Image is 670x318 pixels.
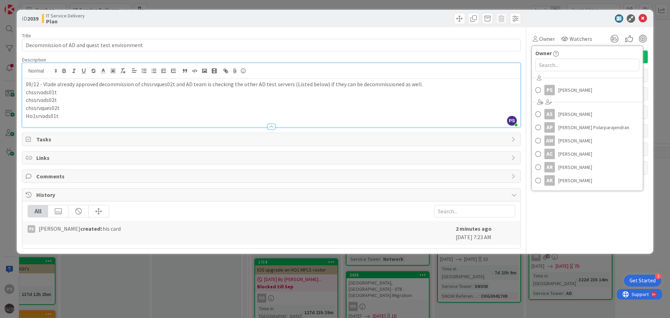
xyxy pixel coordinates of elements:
[630,277,656,284] div: Get Started
[558,109,592,119] span: [PERSON_NAME]
[456,225,492,232] b: 2 minutes ago
[434,205,515,217] input: Search...
[80,225,100,232] b: created
[532,174,643,187] a: Ak[PERSON_NAME]
[36,191,508,199] span: History
[544,122,555,133] div: AP
[535,49,552,57] span: Owner
[46,19,85,24] b: Plan
[558,175,592,186] span: [PERSON_NAME]
[558,162,592,172] span: [PERSON_NAME]
[46,13,85,19] span: IT Service Delivery
[544,149,555,159] div: AC
[22,57,46,63] span: Description
[532,147,643,161] a: AC[PERSON_NAME]
[532,108,643,121] a: AS[PERSON_NAME]
[532,187,643,200] a: BM[PERSON_NAME]
[22,32,31,39] label: Title
[36,154,508,162] span: Links
[28,225,35,233] div: PS
[535,59,639,71] input: Search...
[15,1,32,9] span: Support
[22,39,521,51] input: type card name here...
[558,122,629,133] span: [PERSON_NAME] Polarparajendran
[544,135,555,146] div: AM
[544,85,555,95] div: PS
[558,135,592,146] span: [PERSON_NAME]
[26,80,517,88] p: 09/12 - Vlade already approved decommission of chssrvques02t and AD team is checking the other AD...
[26,104,517,112] p: chssrvques02t
[26,96,517,104] p: chssrvads02t
[532,134,643,147] a: AM[PERSON_NAME]
[532,83,643,97] a: PS[PERSON_NAME]
[624,275,661,287] div: Open Get Started checklist, remaining modules: 2
[27,15,38,22] b: 2039
[22,14,38,23] span: ID
[544,162,555,172] div: AR
[26,112,517,120] p: Ho1srvads01t
[26,88,517,96] p: chssrvads01t
[39,224,121,233] span: [PERSON_NAME] this card
[544,109,555,119] div: AS
[36,135,508,143] span: Tasks
[28,205,48,217] div: All
[655,273,661,279] div: 2
[456,224,515,241] div: [DATE] 7:23 AM
[532,121,643,134] a: AP[PERSON_NAME] Polarparajendran
[569,35,592,43] span: Watchers
[558,149,592,159] span: [PERSON_NAME]
[36,172,508,180] span: Comments
[539,35,555,43] span: Owner
[558,85,592,95] span: [PERSON_NAME]
[35,3,39,8] div: 9+
[507,116,517,126] span: PS
[544,175,555,186] div: Ak
[532,161,643,174] a: AR[PERSON_NAME]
